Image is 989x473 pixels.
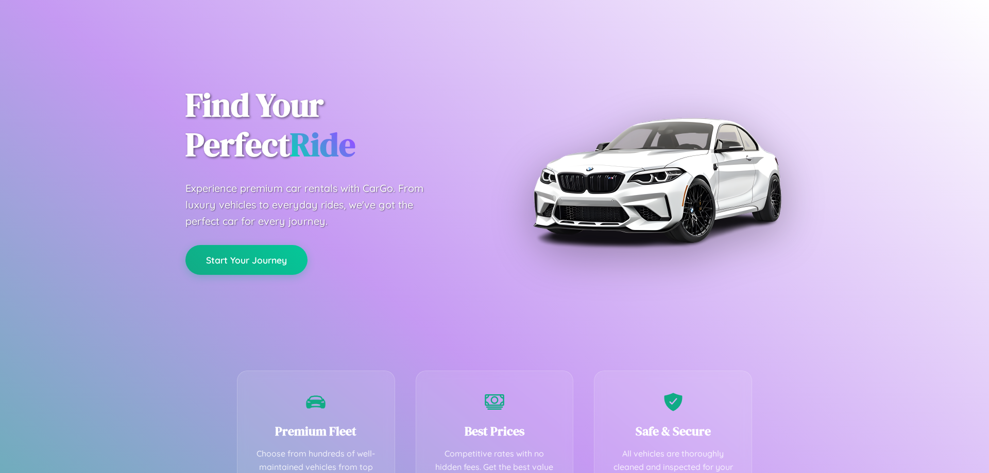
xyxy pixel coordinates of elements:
[610,423,736,440] h3: Safe & Secure
[253,423,379,440] h3: Premium Fleet
[432,423,558,440] h3: Best Prices
[185,85,479,165] h1: Find Your Perfect
[528,51,786,309] img: Premium BMW car rental vehicle
[185,180,443,230] p: Experience premium car rentals with CarGo. From luxury vehicles to everyday rides, we've got the ...
[185,245,308,275] button: Start Your Journey
[290,122,355,167] span: Ride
